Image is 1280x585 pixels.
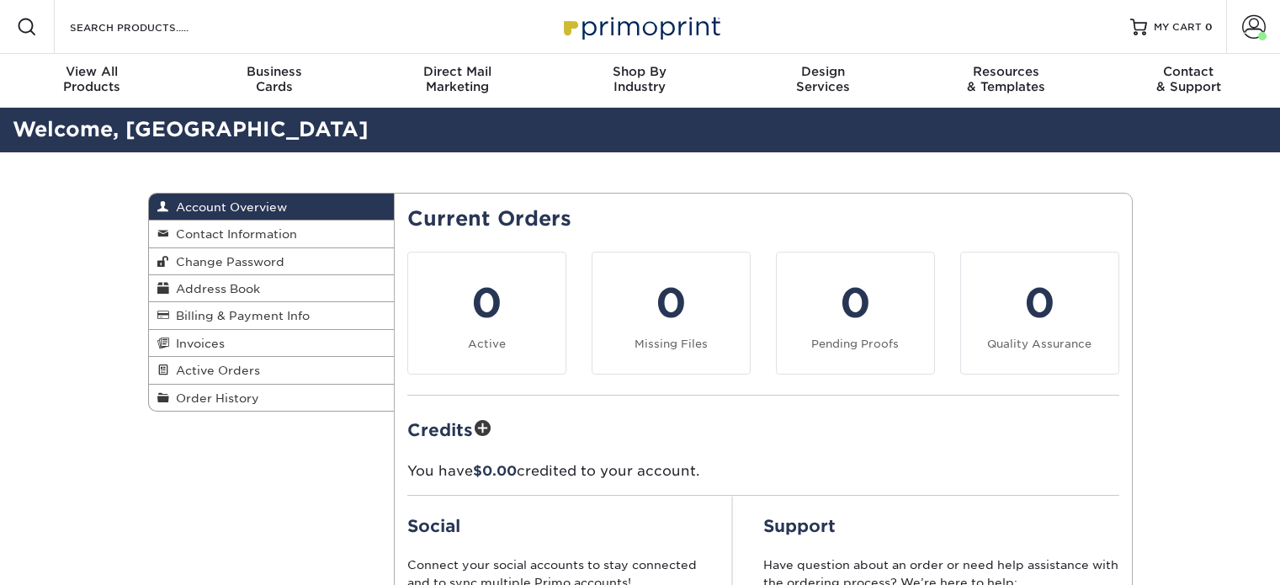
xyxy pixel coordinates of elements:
small: Pending Proofs [811,338,899,350]
a: 0 Quality Assurance [960,252,1119,375]
a: Contact& Support [1097,54,1280,108]
h2: Social [407,516,702,536]
a: DesignServices [731,54,914,108]
h2: Current Orders [407,207,1119,231]
span: Billing & Payment Info [169,309,310,322]
div: Cards [183,64,365,94]
span: Order History [169,391,259,405]
span: Change Password [169,255,284,269]
span: Shop By [549,64,731,79]
a: 0 Active [407,252,566,375]
span: Design [731,64,914,79]
a: Billing & Payment Info [149,302,395,329]
div: 0 [418,273,555,333]
a: 0 Missing Files [592,252,751,375]
div: 0 [603,273,740,333]
a: Resources& Templates [914,54,1097,108]
small: Active [468,338,506,350]
span: 0 [1205,21,1213,33]
a: Invoices [149,330,395,357]
span: Contact [1097,64,1280,79]
span: Contact Information [169,227,297,241]
a: BusinessCards [183,54,365,108]
a: Direct MailMarketing [366,54,549,108]
span: Direct Mail [366,64,549,79]
span: Account Overview [169,200,287,214]
small: Quality Assurance [987,338,1091,350]
div: & Support [1097,64,1280,94]
a: Active Orders [149,357,395,384]
h2: Support [763,516,1119,536]
div: 0 [971,273,1108,333]
img: Primoprint [556,8,725,45]
span: MY CART [1154,20,1202,35]
div: Marketing [366,64,549,94]
span: Business [183,64,365,79]
span: Invoices [169,337,225,350]
div: 0 [787,273,924,333]
a: Address Book [149,275,395,302]
a: Shop ByIndustry [549,54,731,108]
div: Industry [549,64,731,94]
a: Account Overview [149,194,395,221]
span: $0.00 [473,463,517,479]
span: Active Orders [169,364,260,377]
span: Resources [914,64,1097,79]
h2: Credits [407,416,1119,442]
a: Order History [149,385,395,411]
div: Services [731,64,914,94]
a: Contact Information [149,221,395,247]
div: & Templates [914,64,1097,94]
a: Change Password [149,248,395,275]
small: Missing Files [635,338,708,350]
a: 0 Pending Proofs [776,252,935,375]
input: SEARCH PRODUCTS..... [68,17,232,37]
span: Address Book [169,282,260,295]
p: You have credited to your account. [407,461,1119,481]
